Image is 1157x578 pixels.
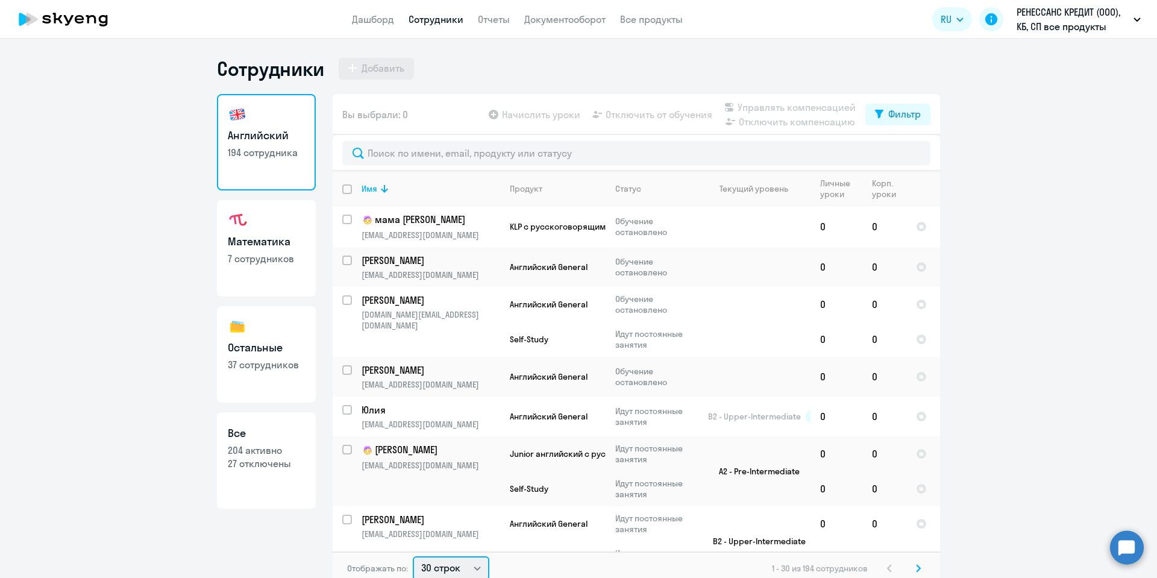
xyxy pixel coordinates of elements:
[862,206,906,247] td: 0
[228,234,305,250] h3: Математика
[362,363,498,377] p: [PERSON_NAME]
[510,411,588,422] span: Английский General
[228,317,247,336] img: others
[615,406,698,427] p: Идут постоянные занятия
[615,328,698,350] p: Идут постоянные занятия
[862,247,906,287] td: 0
[510,371,588,382] span: Английский General
[811,322,862,357] td: 0
[708,411,801,422] span: B2 - Upper-Intermediate
[862,436,906,471] td: 0
[708,183,810,194] div: Текущий уровень
[862,506,906,541] td: 0
[362,294,500,307] a: [PERSON_NAME]
[1017,5,1129,34] p: РЕНЕССАНС КРЕДИТ (ООО), КБ, СП все продукты
[941,12,952,27] span: RU
[865,104,930,125] button: Фильтр
[342,141,930,165] input: Поиск по имени, email, продукту или статусу
[615,294,698,315] p: Обучение остановлено
[409,13,463,25] a: Сотрудники
[362,183,377,194] div: Имя
[362,443,498,457] p: [PERSON_NAME]
[524,13,606,25] a: Документооборот
[510,299,588,310] span: Английский General
[228,426,305,441] h3: Все
[510,183,542,194] div: Продукт
[698,436,811,506] td: A2 - Pre-Intermediate
[228,340,305,356] h3: Остальные
[615,256,698,278] p: Обучение остановлено
[811,506,862,541] td: 0
[228,358,305,371] p: 37 сотрудников
[362,309,500,331] p: [DOMAIN_NAME][EMAIL_ADDRESS][DOMAIN_NAME]
[615,183,641,194] div: Статус
[228,252,305,265] p: 7 сотрудников
[217,57,324,81] h1: Сотрудники
[217,94,316,190] a: Английский194 сотрудника
[362,419,500,430] p: [EMAIL_ADDRESS][DOMAIN_NAME]
[510,262,588,272] span: Английский General
[811,436,862,471] td: 0
[342,107,408,122] span: Вы выбрали: 0
[615,513,698,535] p: Идут постоянные занятия
[811,357,862,397] td: 0
[615,216,698,237] p: Обучение остановлено
[615,478,698,500] p: Идут постоянные занятия
[362,230,500,240] p: [EMAIL_ADDRESS][DOMAIN_NAME]
[615,366,698,388] p: Обучение остановлено
[772,563,868,574] span: 1 - 30 из 194 сотрудников
[811,471,862,506] td: 0
[217,412,316,509] a: Все204 активно27 отключены
[811,287,862,322] td: 0
[362,513,498,526] p: [PERSON_NAME]
[862,541,906,576] td: 0
[217,306,316,403] a: Остальные37 сотрудников
[698,506,811,576] td: B2 - Upper-Intermediate
[362,529,500,539] p: [EMAIL_ADDRESS][DOMAIN_NAME]
[811,247,862,287] td: 0
[811,541,862,576] td: 0
[510,483,548,494] span: Self-Study
[362,403,500,416] a: Юлия
[228,457,305,470] p: 27 отключены
[1011,5,1147,34] button: РЕНЕССАНС КРЕДИТ (ООО), КБ, СП все продукты
[228,444,305,457] p: 204 активно
[228,105,247,124] img: english
[228,211,247,230] img: math
[228,146,305,159] p: 194 сотрудника
[615,548,698,570] p: Идут постоянные занятия
[615,443,698,465] p: Идут постоянные занятия
[352,13,394,25] a: Дашборд
[510,518,588,529] span: Английский General
[362,269,500,280] p: [EMAIL_ADDRESS][DOMAIN_NAME]
[362,363,500,377] a: [PERSON_NAME]
[362,214,374,226] img: child
[862,397,906,436] td: 0
[339,58,414,80] button: Добавить
[362,183,500,194] div: Имя
[888,107,921,121] div: Фильтр
[811,206,862,247] td: 0
[228,128,305,143] h3: Английский
[862,357,906,397] td: 0
[811,397,862,436] td: 0
[620,13,683,25] a: Все продукты
[510,334,548,345] span: Self-Study
[872,178,906,199] div: Корп. уроки
[362,294,498,307] p: [PERSON_NAME]
[720,183,788,194] div: Текущий уровень
[217,200,316,297] a: Математика7 сотрудников
[347,563,408,574] span: Отображать по:
[362,254,500,267] a: [PERSON_NAME]
[362,403,498,416] p: Юлия
[362,213,500,227] a: childмама [PERSON_NAME]
[510,448,736,459] span: Junior английский с русскоговорящим преподавателем
[862,322,906,357] td: 0
[362,443,500,457] a: child[PERSON_NAME]
[862,471,906,506] td: 0
[362,460,500,471] p: [EMAIL_ADDRESS][DOMAIN_NAME]
[362,61,404,75] div: Добавить
[362,213,498,227] p: мама [PERSON_NAME]
[510,221,676,232] span: KLP с русскоговорящим преподавателем
[820,178,862,199] div: Личные уроки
